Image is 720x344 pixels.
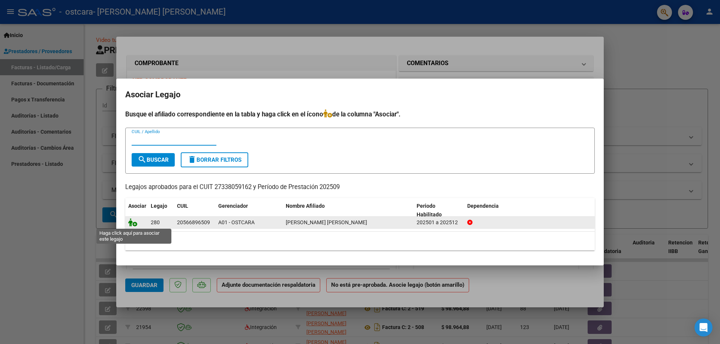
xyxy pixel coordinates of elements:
datatable-header-cell: Legajo [148,198,174,223]
h4: Busque el afiliado correspondiente en la tabla y haga click en el ícono de la columna "Asociar". [125,109,595,119]
span: Periodo Habilitado [417,203,442,217]
span: Nombre Afiliado [286,203,325,209]
span: Buscar [138,156,169,163]
span: PALACIOS DOMINIC LIAM [286,219,367,225]
span: CUIL [177,203,188,209]
button: Borrar Filtros [181,152,248,167]
datatable-header-cell: CUIL [174,198,215,223]
div: 1 registros [125,232,595,250]
mat-icon: delete [187,155,196,164]
button: Buscar [132,153,175,167]
span: Borrar Filtros [187,156,241,163]
datatable-header-cell: Periodo Habilitado [414,198,464,223]
datatable-header-cell: Dependencia [464,198,595,223]
p: Legajos aprobados para el CUIT 27338059162 y Período de Prestación 202509 [125,183,595,192]
datatable-header-cell: Asociar [125,198,148,223]
datatable-header-cell: Gerenciador [215,198,283,223]
datatable-header-cell: Nombre Afiliado [283,198,414,223]
div: 20566896509 [177,218,210,227]
mat-icon: search [138,155,147,164]
span: Legajo [151,203,167,209]
span: Asociar [128,203,146,209]
h2: Asociar Legajo [125,88,595,102]
span: Dependencia [467,203,499,209]
span: 280 [151,219,160,225]
div: Open Intercom Messenger [694,319,712,337]
span: A01 - OSTCARA [218,219,255,225]
div: 202501 a 202512 [417,218,461,227]
span: Gerenciador [218,203,248,209]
